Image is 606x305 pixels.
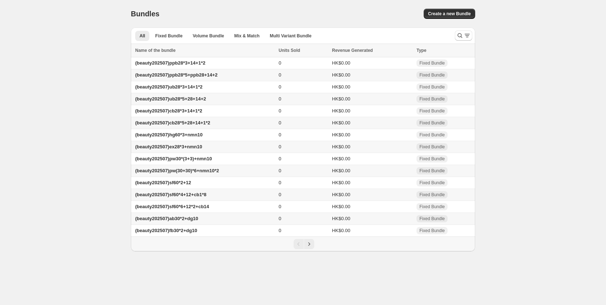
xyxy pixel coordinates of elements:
[131,9,159,18] h1: Bundles
[131,236,475,251] nav: Pagination
[455,30,472,41] button: Search and filter results
[419,84,445,90] span: Fixed Bundle
[332,96,350,102] span: HK$0.00
[419,180,445,186] span: Fixed Bundle
[332,47,380,54] button: Revenue Generated
[419,216,445,222] span: Fixed Bundle
[332,132,350,137] span: HK$0.00
[279,144,281,149] span: 0
[424,9,475,19] button: Create a new Bundle
[332,60,350,66] span: HK$0.00
[428,11,471,17] span: Create a new Bundle
[279,168,281,173] span: 0
[279,72,281,78] span: 0
[270,33,311,39] span: Multi Variant Bundle
[419,156,445,162] span: Fixed Bundle
[419,204,445,210] span: Fixed Bundle
[135,108,202,114] span: (beauty202507)cb28*3+14+1*2
[135,120,210,125] span: (beauty202507)cb28*5+28+14+1*2
[332,84,350,90] span: HK$0.00
[135,132,203,137] span: (beauty202507)hg60*3+nmn10
[332,72,350,78] span: HK$0.00
[279,204,281,209] span: 0
[419,60,445,66] span: Fixed Bundle
[279,84,281,90] span: 0
[332,216,350,221] span: HK$0.00
[155,33,182,39] span: Fixed Bundle
[419,72,445,78] span: Fixed Bundle
[332,144,350,149] span: HK$0.00
[193,33,224,39] span: Volume Bundle
[419,108,445,114] span: Fixed Bundle
[279,60,281,66] span: 0
[279,132,281,137] span: 0
[279,108,281,114] span: 0
[332,204,350,209] span: HK$0.00
[135,84,203,90] span: (beauty202507)ub28*3+14+1*2
[279,156,281,161] span: 0
[135,96,206,102] span: (beauty202507)ub28*5+28+14+2
[135,47,274,54] div: Name of the bundle
[419,132,445,138] span: Fixed Bundle
[279,180,281,185] span: 0
[135,72,217,78] span: (beauty202507)ppb28*5+ppb28+14+2
[135,180,191,185] span: (beauty202507)sf60*2+12
[419,144,445,150] span: Fixed Bundle
[419,120,445,126] span: Fixed Bundle
[135,168,219,173] span: (beauty202507)pw(30+30)*6+nmn10*2
[135,60,206,66] span: (beauty202507)ppb28*3+14+1*2
[279,120,281,125] span: 0
[135,204,209,209] span: (beauty202507)sf60*6+12*2+cb14
[135,192,207,197] span: (beauty202507)sf60*4+12+cb1*8
[419,168,445,174] span: Fixed Bundle
[279,47,300,54] span: Units Sold
[332,120,350,125] span: HK$0.00
[332,108,350,114] span: HK$0.00
[332,192,350,197] span: HK$0.00
[419,192,445,198] span: Fixed Bundle
[279,192,281,197] span: 0
[332,47,373,54] span: Revenue Generated
[332,180,350,185] span: HK$0.00
[140,33,145,39] span: All
[304,239,314,249] button: Next
[332,168,350,173] span: HK$0.00
[279,47,307,54] button: Units Sold
[135,228,197,233] span: (beauty202507)fb30*2+dg10
[279,228,281,233] span: 0
[416,47,471,54] div: Type
[135,144,202,149] span: (beauty202507)ex28*3+nmn10
[332,228,350,233] span: HK$0.00
[419,96,445,102] span: Fixed Bundle
[279,96,281,102] span: 0
[332,156,350,161] span: HK$0.00
[279,216,281,221] span: 0
[234,33,260,39] span: Mix & Match
[419,228,445,234] span: Fixed Bundle
[135,156,212,161] span: (beauty202507)pw30*(3+3)+nmn10
[135,216,198,221] span: (beauty202507)ab30*2+dg10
